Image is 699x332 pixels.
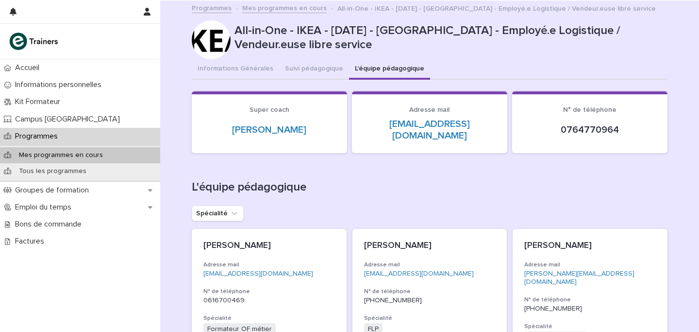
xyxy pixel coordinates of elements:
[524,296,656,304] h3: N° de téléphone
[349,59,430,80] button: L'équipe pédagogique
[11,220,89,229] p: Bons de commande
[11,97,68,106] p: Kit Formateur
[203,261,335,269] h3: Adresse mail
[11,203,79,212] p: Emploi du temps
[203,315,335,322] h3: Spécialité
[11,186,97,195] p: Groupes de formation
[364,297,496,305] p: [PHONE_NUMBER]
[11,237,52,246] p: Factures
[203,270,313,277] a: [EMAIL_ADDRESS][DOMAIN_NAME]
[11,63,47,72] p: Accueil
[563,106,616,113] span: N° de téléphone
[250,106,289,113] span: Super coach
[232,124,306,136] a: [PERSON_NAME]
[524,124,656,136] p: 0764770964
[192,2,232,13] a: Programmes
[364,261,496,269] h3: Adresse mail
[11,132,66,141] p: Programmes
[203,288,335,296] h3: N° de téléphone
[11,151,111,159] p: Mes programmes en cours
[364,288,496,296] h3: N° de téléphone
[524,261,656,269] h3: Adresse mail
[389,119,470,140] a: [EMAIL_ADDRESS][DOMAIN_NAME]
[192,206,244,221] button: Spécialité
[524,323,656,331] h3: Spécialité
[364,270,474,277] a: [EMAIL_ADDRESS][DOMAIN_NAME]
[337,2,656,13] p: All-in-One - IKEA - [DATE] - [GEOGRAPHIC_DATA] - Employé.e Logistique / Vendeur.euse libre service
[192,59,279,80] button: Informations Générales
[524,270,634,285] a: [PERSON_NAME][EMAIL_ADDRESS][DOMAIN_NAME]
[192,180,667,194] h1: L'équipe pédagogique
[409,106,449,113] span: Adresse mail
[203,297,335,305] p: 0616700469
[11,115,128,124] p: Campus [GEOGRAPHIC_DATA]
[364,241,496,251] p: [PERSON_NAME]
[234,24,664,52] p: All-in-One - IKEA - [DATE] - [GEOGRAPHIC_DATA] - Employé.e Logistique / Vendeur.euse libre service
[11,80,109,89] p: Informations personnelles
[203,241,335,251] p: [PERSON_NAME]
[524,241,656,251] p: [PERSON_NAME]
[524,305,656,313] p: [PHONE_NUMBER]
[279,59,349,80] button: Suivi pédagogique
[364,315,496,322] h3: Spécialité
[11,167,94,175] p: Tous les programmes
[8,32,61,51] img: K0CqGN7SDeD6s4JG8KQk
[242,2,327,13] a: Mes programmes en cours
